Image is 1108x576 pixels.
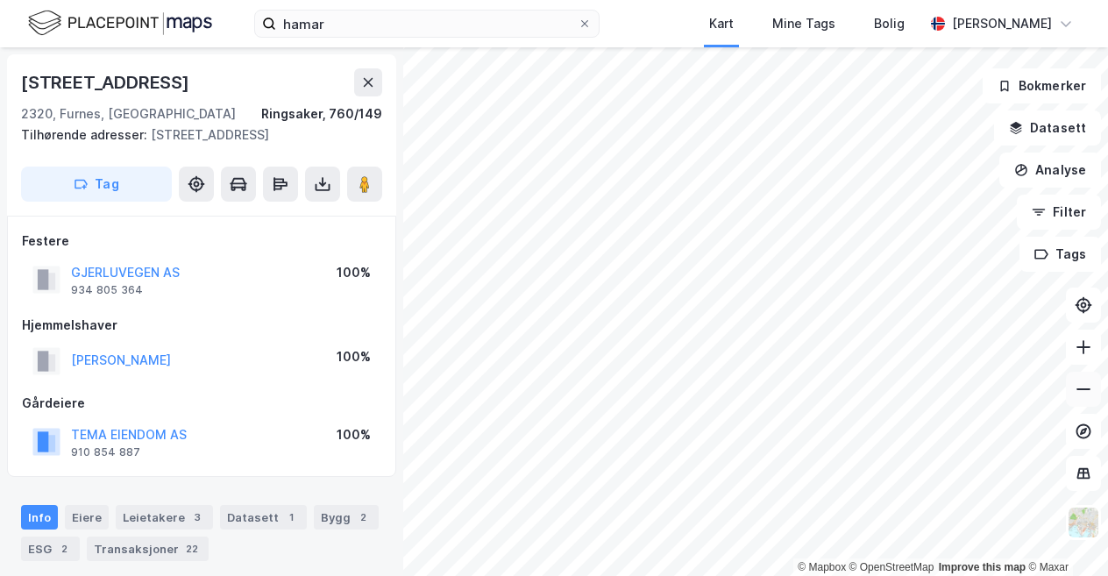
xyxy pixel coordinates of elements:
[188,508,206,526] div: 3
[337,346,371,367] div: 100%
[87,537,209,561] div: Transaksjoner
[22,393,381,414] div: Gårdeiere
[314,505,379,530] div: Bygg
[983,68,1101,103] button: Bokmerker
[939,561,1026,573] a: Improve this map
[772,13,835,34] div: Mine Tags
[21,124,368,146] div: [STREET_ADDRESS]
[182,540,202,558] div: 22
[709,13,734,34] div: Kart
[849,561,934,573] a: OpenStreetMap
[22,231,381,252] div: Festere
[276,11,578,37] input: Søk på adresse, matrikkel, gårdeiere, leietakere eller personer
[55,540,73,558] div: 2
[21,103,236,124] div: 2320, Furnes, [GEOGRAPHIC_DATA]
[21,167,172,202] button: Tag
[1017,195,1101,230] button: Filter
[337,262,371,283] div: 100%
[282,508,300,526] div: 1
[21,537,80,561] div: ESG
[999,153,1101,188] button: Analyse
[21,68,193,96] div: [STREET_ADDRESS]
[798,561,846,573] a: Mapbox
[1019,237,1101,272] button: Tags
[354,508,372,526] div: 2
[337,424,371,445] div: 100%
[952,13,1052,34] div: [PERSON_NAME]
[1020,492,1108,576] iframe: Chat Widget
[21,505,58,530] div: Info
[261,103,382,124] div: Ringsaker, 760/149
[65,505,109,530] div: Eiere
[994,110,1101,146] button: Datasett
[28,8,212,39] img: logo.f888ab2527a4732fd821a326f86c7f29.svg
[22,315,381,336] div: Hjemmelshaver
[116,505,213,530] div: Leietakere
[71,445,140,459] div: 910 854 887
[71,283,143,297] div: 934 805 364
[874,13,905,34] div: Bolig
[220,505,307,530] div: Datasett
[21,127,151,142] span: Tilhørende adresser:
